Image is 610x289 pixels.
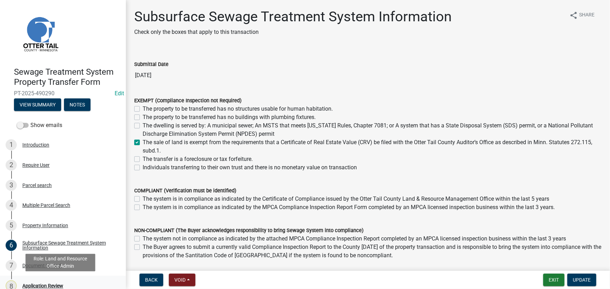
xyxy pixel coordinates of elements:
[134,28,452,36] p: Check only the boxes that apply to this transaction
[143,163,357,172] label: Individuals transferring to their own trust and there is no monetary value on transaction
[143,113,316,121] label: The property to be transferred has no buildings with plumbing fixtures.
[22,263,61,268] div: Document Upload
[14,7,66,60] img: Otter Tail County, Minnesota
[145,277,158,283] span: Back
[134,62,168,67] label: Submittal Date
[134,188,236,193] label: COMPLIANT (Verification must be identified)
[26,254,95,271] div: Role: Land and Resource Office Admin
[134,98,242,103] label: EXEMPT (Compliance Inspection not Required)
[22,142,49,147] div: Introduction
[6,139,17,150] div: 1
[564,8,600,22] button: shareShare
[569,11,578,20] i: share
[579,11,595,20] span: Share
[22,183,52,188] div: Parcel search
[6,160,17,171] div: 2
[6,180,17,191] div: 3
[64,98,91,111] button: Notes
[22,223,68,228] div: Property Information
[573,277,591,283] span: Update
[14,67,120,87] h4: Sewage Treatment System Property Transfer Form
[143,138,602,155] label: The sale of land is exempt from the requirements that a Certificate of Real Estate Value (CRV) be...
[22,163,50,168] div: Require User
[6,220,17,231] div: 5
[143,195,549,203] label: The system is in compliance as indicated by the Certificate of Compliance issued by the Otter Tai...
[22,240,115,250] div: Subsurface Sewage Treatment System Information
[143,105,333,113] label: The property to be transferred has no structures usable for human habitation.
[143,203,555,212] label: The system is in compliance as indicated by the MPCA Compliance Inspection Report Form completed ...
[22,203,70,208] div: Multiple Parcel Search
[543,274,565,286] button: Exit
[134,8,452,25] h1: Subsurface Sewage Treatment System Information
[22,283,63,288] div: Application Review
[14,98,61,111] button: View Summary
[143,155,253,163] label: The transfer is a foreclosure or tax forfeiture.
[6,240,17,251] div: 6
[6,260,17,271] div: 7
[143,121,602,138] label: The dwelling is served by: A municipal sewer; An MSTS that meets [US_STATE] Rules, Chapter 7081; ...
[567,274,596,286] button: Update
[169,274,195,286] button: Void
[64,102,91,108] wm-modal-confirm: Notes
[134,228,364,233] label: NON-COMPLIANT (The Buyer acknowledges responsibility to bring Sewage System into compliance)
[14,90,112,97] span: PT-2025-490290
[17,121,62,129] label: Show emails
[115,90,124,97] a: Edit
[174,277,186,283] span: Void
[143,243,602,260] label: The Buyer agrees to submit a currently valid Compliance Inspection Report to the County [DATE] of...
[143,235,566,243] label: The system not in compliance as indicated by the attached MPCA Compliance Inspection Report compl...
[115,90,124,97] wm-modal-confirm: Edit Application Number
[14,102,61,108] wm-modal-confirm: Summary
[6,200,17,211] div: 4
[139,274,163,286] button: Back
